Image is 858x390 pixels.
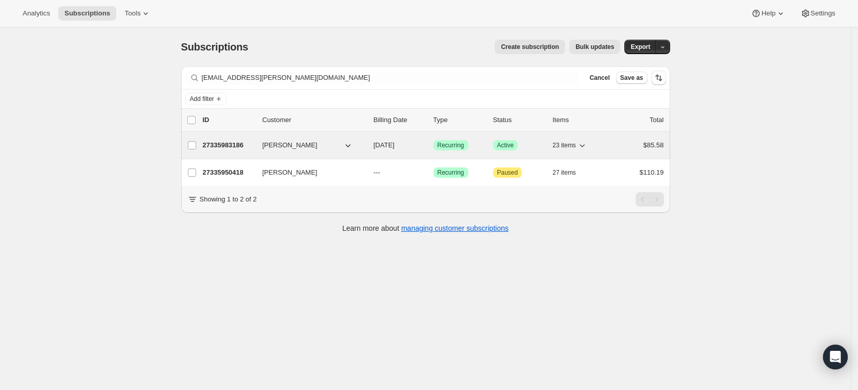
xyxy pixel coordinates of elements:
[181,41,249,53] span: Subscriptions
[631,43,650,51] span: Export
[202,71,580,85] input: Filter subscribers
[650,115,663,125] p: Total
[433,115,485,125] div: Type
[16,6,56,21] button: Analytics
[374,168,380,176] span: ---
[118,6,157,21] button: Tools
[262,140,318,150] span: [PERSON_NAME]
[256,164,359,181] button: [PERSON_NAME]
[652,71,666,85] button: Sort the results
[811,9,835,18] span: Settings
[501,43,559,51] span: Create subscription
[342,223,509,233] p: Learn more about
[262,115,365,125] p: Customer
[553,165,587,180] button: 27 items
[203,115,664,125] div: IDCustomerBilling DateTypeStatusItemsTotal
[401,224,509,232] a: managing customer subscriptions
[575,43,614,51] span: Bulk updates
[203,167,254,178] p: 27335950418
[589,74,609,82] span: Cancel
[636,192,664,207] nav: Pagination
[203,115,254,125] p: ID
[569,40,620,54] button: Bulk updates
[58,6,116,21] button: Subscriptions
[495,40,565,54] button: Create subscription
[553,168,576,177] span: 27 items
[437,141,464,149] span: Recurring
[620,74,643,82] span: Save as
[190,95,214,103] span: Add filter
[794,6,842,21] button: Settings
[616,72,647,84] button: Save as
[497,141,514,149] span: Active
[497,168,518,177] span: Paused
[640,168,664,176] span: $110.19
[203,140,254,150] p: 27335983186
[256,137,359,154] button: [PERSON_NAME]
[437,168,464,177] span: Recurring
[823,345,848,369] div: Open Intercom Messenger
[203,138,664,152] div: 27335983186[PERSON_NAME][DATE]SuccessRecurringSuccessActive23 items$85.58
[624,40,656,54] button: Export
[585,72,614,84] button: Cancel
[643,141,664,149] span: $85.58
[262,167,318,178] span: [PERSON_NAME]
[200,194,257,205] p: Showing 1 to 2 of 2
[493,115,545,125] p: Status
[185,93,226,105] button: Add filter
[64,9,110,18] span: Subscriptions
[553,115,604,125] div: Items
[553,141,576,149] span: 23 items
[761,9,775,18] span: Help
[203,165,664,180] div: 27335950418[PERSON_NAME]---SuccessRecurringAttentionPaused27 items$110.19
[125,9,141,18] span: Tools
[374,141,395,149] span: [DATE]
[374,115,425,125] p: Billing Date
[23,9,50,18] span: Analytics
[553,138,587,152] button: 23 items
[745,6,792,21] button: Help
